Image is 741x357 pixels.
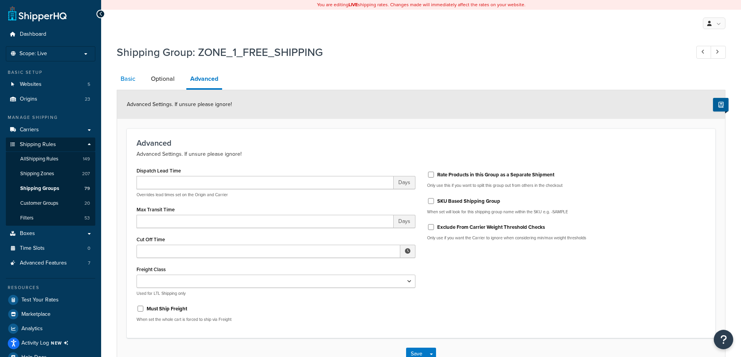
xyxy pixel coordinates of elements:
[20,127,39,133] span: Carriers
[20,141,56,148] span: Shipping Rules
[696,46,711,59] a: Previous Record
[147,70,179,88] a: Optional
[427,209,706,215] p: When set will look for this shipping group name within the SKU e.g. -SAMPLE
[19,51,47,57] span: Scope: Live
[6,336,95,350] li: [object Object]
[137,237,165,242] label: Cut Off Time
[137,139,706,147] h3: Advanced
[6,152,95,166] a: AllShipping Rules149
[20,260,67,266] span: Advanced Features
[21,338,72,348] span: Activity Log
[437,224,545,231] label: Exclude From Carrier Weight Threshold Checks
[6,167,95,181] a: Shipping Zones207
[20,215,33,221] span: Filters
[88,245,90,252] span: 0
[137,266,166,272] label: Freight Class
[6,77,95,92] a: Websites5
[6,77,95,92] li: Websites
[6,69,95,76] div: Basic Setup
[6,92,95,106] a: Origins23
[88,81,90,88] span: 5
[21,326,43,332] span: Analytics
[6,138,95,226] li: Shipping Rules
[6,181,95,196] li: Shipping Groups
[84,185,90,192] span: 79
[21,297,59,303] span: Test Your Rates
[6,336,95,350] a: Activity LogNEW
[427,183,706,188] p: Only use this if you want to split this group out from others in the checkout
[85,96,90,103] span: 23
[20,171,54,177] span: Shipping Zones
[84,200,90,207] span: 20
[6,138,95,152] a: Shipping Rules
[6,123,95,137] a: Carriers
[83,156,90,162] span: 149
[88,260,90,266] span: 7
[137,192,415,198] p: Overrides lead times set on the Origin and Carrier
[137,291,415,296] p: Used for LTL Shipping only
[711,46,726,59] a: Next Record
[6,284,95,291] div: Resources
[437,171,554,178] label: Rate Products in this Group as a Separate Shipment
[6,241,95,256] a: Time Slots0
[6,114,95,121] div: Manage Shipping
[6,256,95,270] a: Advanced Features7
[6,181,95,196] a: Shipping Groups79
[137,207,175,212] label: Max Transit Time
[20,31,46,38] span: Dashboard
[6,211,95,225] a: Filters53
[20,96,37,103] span: Origins
[6,211,95,225] li: Filters
[6,322,95,336] a: Analytics
[6,92,95,106] li: Origins
[20,185,59,192] span: Shipping Groups
[20,156,58,162] span: All Shipping Rules
[714,330,733,349] button: Open Resource Center
[394,176,415,189] span: Days
[6,307,95,321] a: Marketplace
[394,215,415,228] span: Days
[20,245,45,252] span: Time Slots
[20,230,35,237] span: Boxes
[6,241,95,256] li: Time Slots
[137,150,706,159] p: Advanced Settings. If unsure please ignore!
[20,200,58,207] span: Customer Groups
[137,168,181,174] label: Dispatch Lead Time
[127,100,232,108] span: Advanced Settings. If unsure please ignore!
[6,196,95,211] a: Customer Groups20
[137,317,415,322] p: When set the whole cart is forced to ship via Freight
[82,171,90,177] span: 207
[437,198,500,205] label: SKU Based Shipping Group
[117,45,682,60] h1: Shipping Group: ZONE_1_FREE_SHIPPING
[349,1,358,8] b: LIVE
[6,293,95,307] a: Test Your Rates
[147,305,187,312] label: Must Ship Freight
[427,235,706,241] p: Only use if you want the Carrier to ignore when considering min/max weight thresholds
[21,311,51,318] span: Marketplace
[6,256,95,270] li: Advanced Features
[6,167,95,181] li: Shipping Zones
[51,340,72,346] span: NEW
[20,81,42,88] span: Websites
[84,215,90,221] span: 53
[6,226,95,241] a: Boxes
[186,70,222,90] a: Advanced
[713,98,729,111] button: Show Help Docs
[117,70,139,88] a: Basic
[6,196,95,211] li: Customer Groups
[6,27,95,42] a: Dashboard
